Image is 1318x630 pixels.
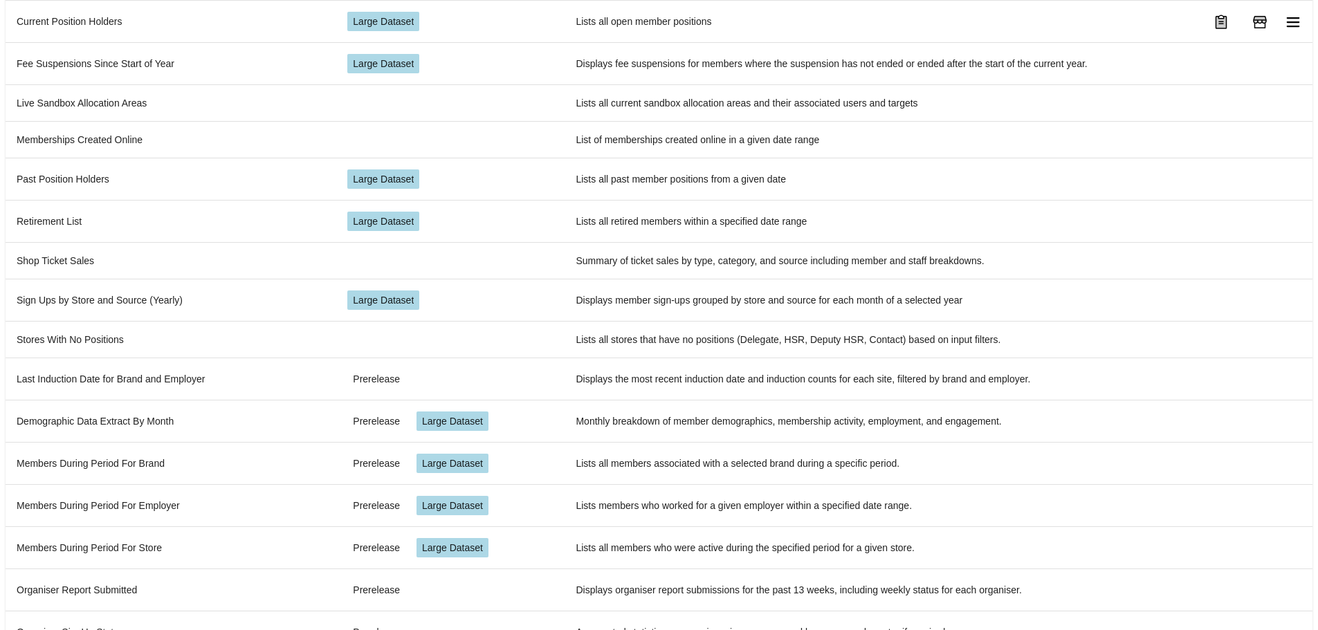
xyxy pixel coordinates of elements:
[353,541,400,555] span: Prerelease
[6,526,336,568] td: Members During Period For Store
[6,279,336,321] td: Sign Ups by Store and Source (Yearly)
[353,57,414,71] span: Large Dataset
[565,568,1312,611] td: Displays organiser report submissions for the past 13 weeks, including weekly status for each org...
[6,568,336,611] td: Organiser Report Submitted
[1243,6,1276,39] button: Add Store Visit
[6,121,336,158] td: Memberships Created Online
[6,84,336,121] td: Live Sandbox Allocation Areas
[6,242,336,279] td: Shop Ticket Sales
[565,121,1312,158] td: List of memberships created online in a given date range
[6,321,336,358] td: Stores With No Positions
[353,583,400,597] span: Prerelease
[565,84,1312,121] td: Lists all current sandbox allocation areas and their associated users and targets
[565,526,1312,568] td: Lists all members who were active during the specified period for a given store.
[6,358,336,400] td: Last Induction Date for Brand and Employer
[353,456,400,470] span: Prerelease
[565,321,1312,358] td: Lists all stores that have no positions (Delegate, HSR, Deputy HSR, Contact) based on input filters.
[353,172,414,186] span: Large Dataset
[6,42,336,84] td: Fee Suspensions Since Start of Year
[6,484,336,526] td: Members During Period For Employer
[565,242,1312,279] td: Summary of ticket sales by type, category, and source including member and staff breakdowns.
[422,414,483,428] span: Large Dataset
[565,484,1312,526] td: Lists members who worked for a given employer within a specified date range.
[1205,6,1238,39] button: menu
[6,400,336,442] td: Demographic Data Extract By Month
[353,499,400,512] span: Prerelease
[353,214,414,228] span: Large Dataset
[565,400,1312,442] td: Monthly breakdown of member demographics, membership activity, employment, and engagement.
[1276,6,1310,39] button: menu
[422,499,483,512] span: Large Dataset
[6,442,336,484] td: Members During Period For Brand
[422,541,483,555] span: Large Dataset
[6,158,336,200] td: Past Position Holders
[353,414,400,428] span: Prerelease
[565,158,1312,200] td: Lists all past member positions from a given date
[565,200,1312,242] td: Lists all retired members within a specified date range
[422,456,483,470] span: Large Dataset
[6,200,336,242] td: Retirement List
[565,358,1312,400] td: Displays the most recent induction date and induction counts for each site, filtered by brand and...
[353,372,400,386] span: Prerelease
[565,279,1312,321] td: Displays member sign-ups grouped by store and source for each month of a selected year
[565,442,1312,484] td: Lists all members associated with a selected brand during a specific period.
[565,42,1312,84] td: Displays fee suspensions for members where the suspension has not ended or ended after the start ...
[353,293,414,307] span: Large Dataset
